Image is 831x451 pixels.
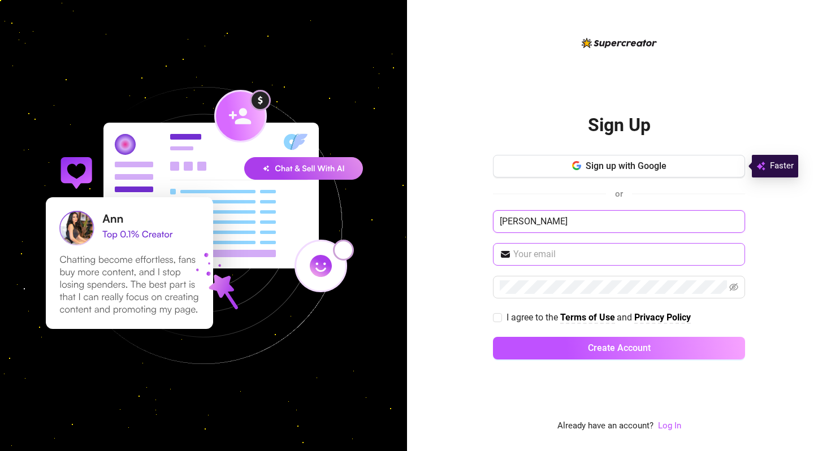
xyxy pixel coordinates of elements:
span: or [615,189,623,199]
strong: Terms of Use [560,312,615,323]
img: svg%3e [756,159,765,173]
span: Sign up with Google [586,161,666,171]
a: Log In [658,420,681,431]
img: logo-BBDzfeDw.svg [582,38,657,48]
input: Your email [513,248,738,261]
button: Sign up with Google [493,155,745,177]
span: eye-invisible [729,283,738,292]
span: I agree to the [507,312,560,323]
span: and [617,312,634,323]
span: Create Account [588,342,651,353]
span: Faster [770,159,794,173]
input: Enter your Name [493,210,745,233]
button: Create Account [493,337,745,359]
h2: Sign Up [588,114,651,137]
span: Already have an account? [557,419,653,433]
strong: Privacy Policy [634,312,691,323]
a: Log In [658,419,681,433]
a: Terms of Use [560,312,615,324]
a: Privacy Policy [634,312,691,324]
img: signup-background-D0MIrEPF.svg [8,30,399,421]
